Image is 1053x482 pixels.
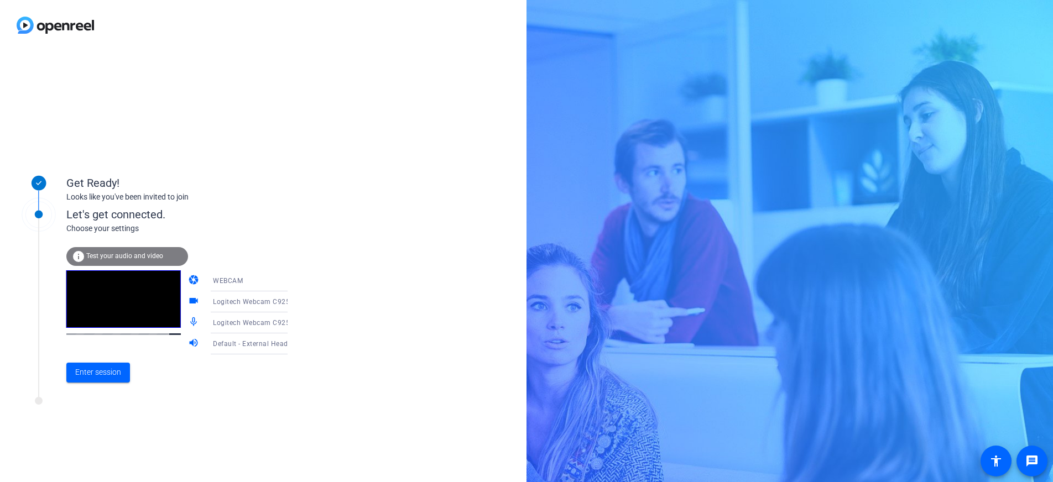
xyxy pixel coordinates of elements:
[188,337,201,350] mat-icon: volume_up
[989,454,1003,468] mat-icon: accessibility
[75,366,121,378] span: Enter session
[66,191,288,203] div: Looks like you've been invited to join
[213,318,336,327] span: Logitech Webcam C925e (046d:085b)
[66,175,288,191] div: Get Ready!
[188,274,201,287] mat-icon: camera
[213,297,336,306] span: Logitech Webcam C925e (046d:085b)
[66,223,310,234] div: Choose your settings
[213,339,341,348] span: Default - External Headphones (Built-in)
[213,277,243,285] span: WEBCAM
[72,250,85,263] mat-icon: info
[188,316,201,329] mat-icon: mic_none
[66,363,130,383] button: Enter session
[188,295,201,308] mat-icon: videocam
[86,252,163,260] span: Test your audio and video
[66,206,310,223] div: Let's get connected.
[1025,454,1039,468] mat-icon: message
